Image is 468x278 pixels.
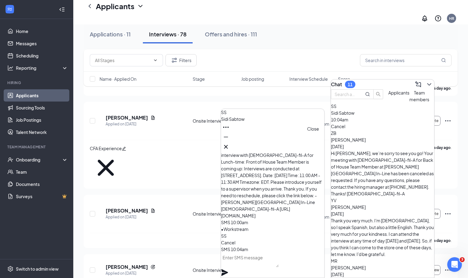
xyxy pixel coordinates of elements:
div: Applied on [DATE] [106,270,155,276]
button: ChevronDown [424,80,434,89]
span: Interview Schedule [289,76,328,82]
div: Applied on [DATE] [106,214,155,220]
span: edit [122,146,126,151]
div: HR [449,16,454,21]
span: Applicants [388,90,409,95]
svg: ChevronDown [137,2,144,10]
button: Filter Filters [165,54,197,66]
button: search [373,89,383,99]
button: Minimize [221,132,231,142]
div: ZB [331,130,434,136]
svg: MagnifyingGlass [365,92,370,97]
a: Applicants [16,89,68,102]
svg: Cross [90,152,122,184]
button: Cross [221,142,231,152]
span: Cancel [221,240,235,245]
div: SMS 10:00am [221,219,324,226]
svg: MagnifyingGlass [441,58,446,63]
span: Name · Applied On [100,76,136,82]
svg: Filter [171,57,178,64]
svg: WorkstreamLogo [7,6,13,12]
span: Stage [193,76,205,82]
span: search [374,92,383,97]
span: CFA Experience [90,146,122,151]
svg: ChevronDown [153,58,158,63]
svg: Reapply [151,265,155,269]
svg: Analysis [7,65,13,71]
a: SurveysCrown [16,190,68,202]
span: [PERSON_NAME] [331,137,366,143]
h5: [PERSON_NAME] [106,207,148,214]
input: Search applicant [335,91,357,98]
span: Sidi Sabtow [331,110,354,116]
span: Sidi Sabtow [221,116,245,122]
a: Sourcing Tools [16,102,68,114]
div: Reporting [16,65,68,71]
svg: Settings [7,266,13,272]
svg: Ellipses [222,124,230,131]
svg: ComposeMessage [415,81,422,88]
span: Team members [409,90,429,102]
div: Hi [PERSON_NAME], we’re sorry to see you go! Your meeting with [DEMOGRAPHIC_DATA]-fil-A for Back ... [331,150,434,197]
a: Home [16,25,68,37]
span: [PERSON_NAME] [331,265,366,270]
svg: ChevronDown [426,81,433,88]
div: Cancel [331,123,434,130]
div: MR [331,258,434,264]
div: Close [307,125,319,132]
span: Hi [PERSON_NAME], this is a friendly reminder. Your interview with [DEMOGRAPHIC_DATA]-fil-A for L... [221,146,322,218]
button: ComposeMessage [413,80,423,89]
svg: Cross [222,143,230,150]
div: Applications · 11 [90,30,131,38]
svg: Notifications [421,15,428,22]
svg: QuestionInfo [434,15,442,22]
div: Team Management [7,144,67,150]
div: Thank you very much. I'm [DEMOGRAPHIC_DATA], so I speak Spanish, but also a little English. Thank... [331,217,434,258]
svg: Plane [221,269,228,276]
span: Score [338,76,350,82]
a: Messages [16,37,68,50]
svg: Ellipses [444,210,452,217]
svg: ChevronLeft [86,2,93,10]
h1: Applicants [96,1,134,11]
div: Offers and hires · 111 [205,30,257,38]
svg: Document [151,208,155,213]
button: Ellipses [221,122,231,132]
span: [DATE] [331,272,344,277]
svg: Minimize [222,133,230,141]
div: Applied on [DATE] [106,121,155,127]
span: • Workstream [221,226,249,232]
span: 10:04am [331,117,348,122]
div: Interviews · 78 [149,30,187,38]
div: SMS 10:04am [221,246,324,253]
span: Lunch-time: Front of House Team Member [241,108,284,120]
svg: Ellipses [444,117,452,124]
span: [DATE] [331,211,344,217]
svg: Document [151,115,155,120]
h3: Chat [331,81,342,88]
a: Team [16,166,68,178]
b: a day ago [434,145,451,150]
div: Onsite Interview [193,118,238,124]
div: 11 [348,82,353,87]
div: Onboarding [16,157,63,163]
svg: Ellipses [444,266,452,274]
svg: Collapse [59,6,65,13]
input: Search in interviews [360,54,452,66]
span: [PERSON_NAME] [331,204,366,210]
svg: UserCheck [7,157,13,163]
span: 3 [460,257,465,262]
a: Scheduling [16,50,68,62]
div: Switch to admin view [16,266,59,272]
a: Documents [16,178,68,190]
h5: [PERSON_NAME] [106,114,148,121]
iframe: Intercom live chat [447,257,462,272]
h5: [PERSON_NAME] [106,264,148,270]
div: SS [331,103,434,109]
input: All Stages [95,57,151,64]
span: [DATE] [331,144,344,149]
div: SS [221,109,324,116]
a: Talent Network [16,126,68,138]
div: Onsite Interview [193,211,238,217]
